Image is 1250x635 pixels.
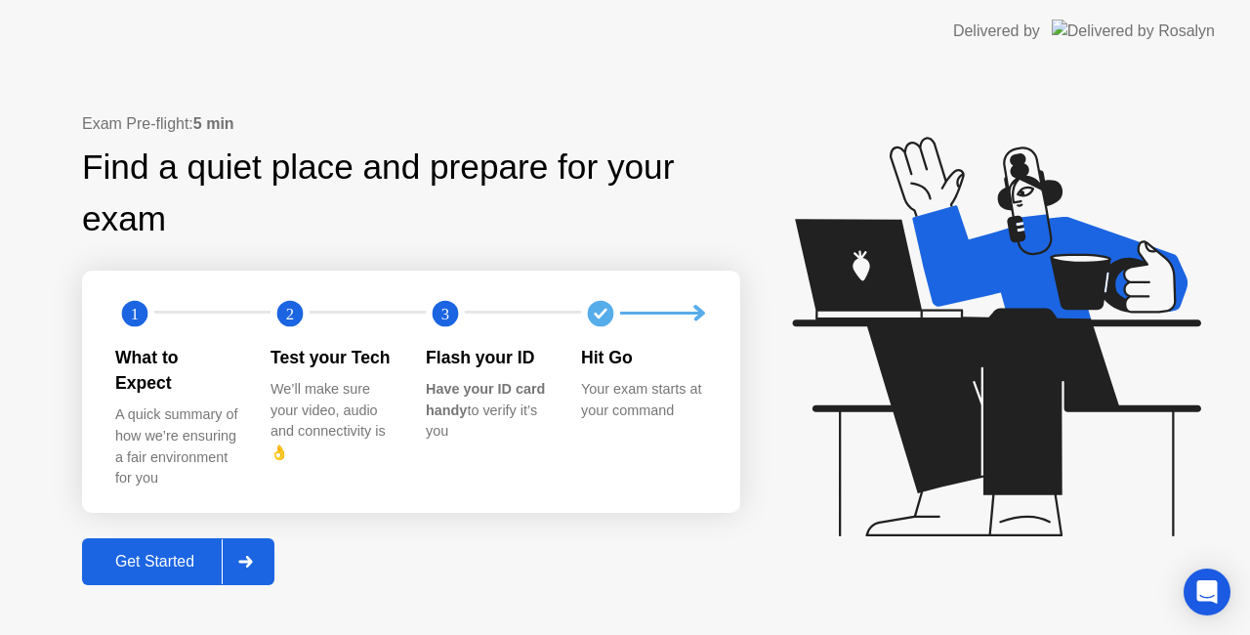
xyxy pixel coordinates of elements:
div: Your exam starts at your command [581,379,705,421]
div: Find a quiet place and prepare for your exam [82,142,740,245]
div: Hit Go [581,345,705,370]
div: We’ll make sure your video, audio and connectivity is 👌 [271,379,395,463]
div: Test your Tech [271,345,395,370]
img: Delivered by Rosalyn [1052,20,1215,42]
text: 2 [286,304,294,322]
div: Get Started [88,553,222,571]
b: Have your ID card handy [426,381,545,418]
div: Delivered by [953,20,1040,43]
text: 3 [441,304,449,322]
div: What to Expect [115,345,239,397]
div: Exam Pre-flight: [82,112,740,136]
button: Get Started [82,538,274,585]
div: Open Intercom Messenger [1184,569,1230,615]
b: 5 min [193,115,234,132]
text: 1 [131,304,139,322]
div: Flash your ID [426,345,550,370]
div: A quick summary of how we’re ensuring a fair environment for you [115,404,239,488]
div: to verify it’s you [426,379,550,443]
